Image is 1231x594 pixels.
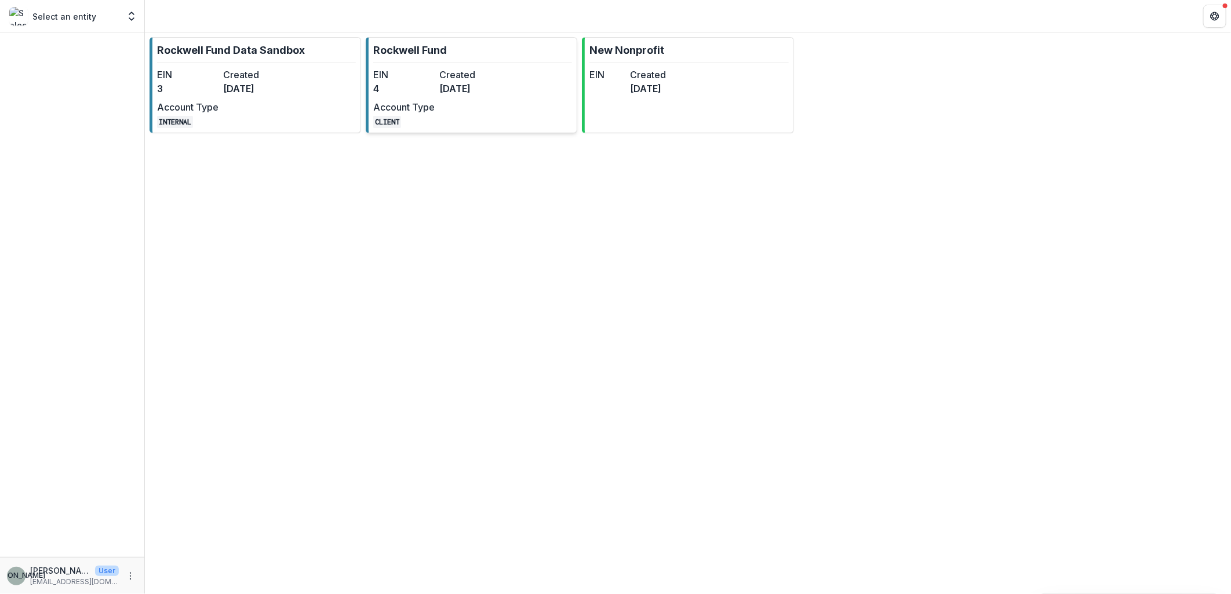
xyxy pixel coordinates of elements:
a: New NonprofitEINCreated[DATE] [582,37,793,133]
button: Get Help [1203,5,1226,28]
button: More [123,569,137,583]
code: CLIENT [373,116,401,128]
dd: [DATE] [630,82,666,96]
p: User [95,566,119,576]
dt: Created [630,68,666,82]
dt: Created [439,68,501,82]
p: Rockwell Fund [373,42,447,58]
a: Rockwell Fund Data SandboxEIN3Created[DATE]Account TypeINTERNAL [150,37,361,133]
p: Rockwell Fund Data Sandbox [157,42,305,58]
a: Rockwell FundEIN4Created[DATE]Account TypeCLIENT [366,37,577,133]
dd: [DATE] [223,82,285,96]
p: [PERSON_NAME] [30,564,90,577]
button: Open entity switcher [123,5,140,28]
dd: 4 [373,82,435,96]
p: Select an entity [32,10,96,23]
img: Select an entity [9,7,28,25]
dt: Account Type [373,100,435,114]
dt: EIN [589,68,625,82]
dt: EIN [373,68,435,82]
dd: 3 [157,82,218,96]
dd: [DATE] [439,82,501,96]
code: INTERNAL [157,116,193,128]
p: New Nonprofit [589,42,664,58]
dt: Account Type [157,100,218,114]
p: [EMAIL_ADDRESS][DOMAIN_NAME] [30,577,119,587]
dt: Created [223,68,285,82]
dt: EIN [157,68,218,82]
